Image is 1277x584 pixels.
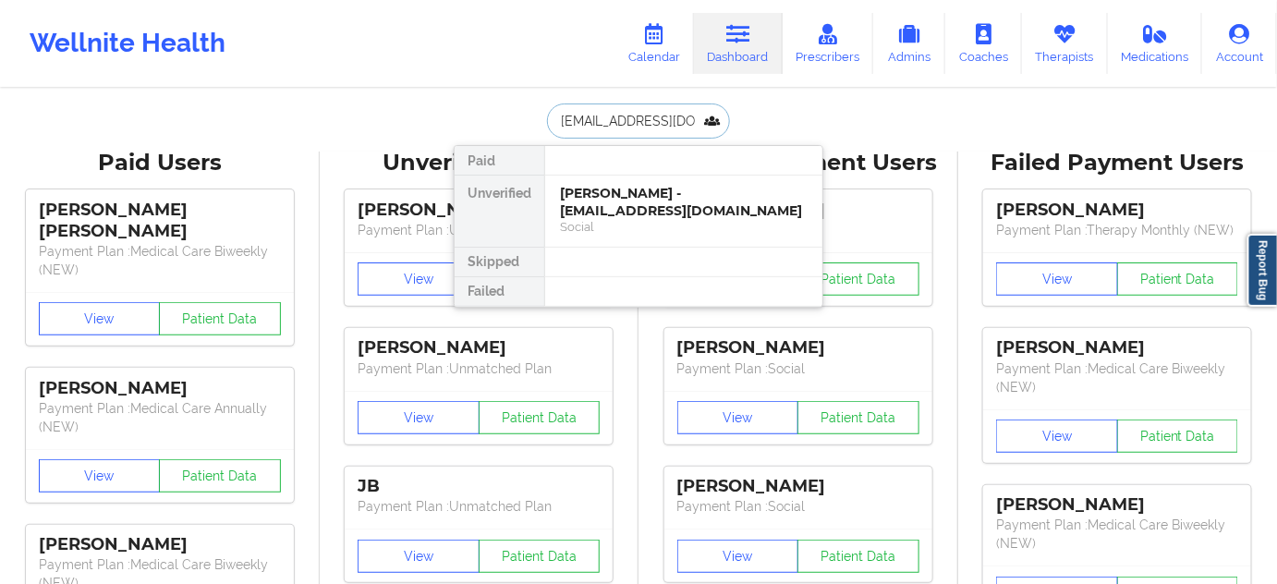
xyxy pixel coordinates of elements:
div: [PERSON_NAME] [996,494,1238,516]
p: Payment Plan : Medical Care Biweekly (NEW) [996,359,1238,396]
a: Dashboard [694,13,783,74]
div: [PERSON_NAME] [358,200,600,221]
button: Patient Data [159,459,281,493]
button: View [358,540,480,573]
div: Paid [455,146,544,176]
div: [PERSON_NAME] [PERSON_NAME] [39,200,281,242]
button: View [677,540,799,573]
button: View [39,459,161,493]
button: View [39,302,161,335]
div: Failed [455,277,544,307]
div: [PERSON_NAME] [996,200,1238,221]
p: Payment Plan : Medical Care Annually (NEW) [39,399,281,436]
a: Calendar [614,13,694,74]
a: Account [1202,13,1277,74]
p: Payment Plan : Medical Care Biweekly (NEW) [39,242,281,279]
a: Coaches [945,13,1022,74]
button: Patient Data [1117,262,1239,296]
div: [PERSON_NAME] [677,476,919,497]
div: Paid Users [13,149,307,177]
p: Payment Plan : Social [677,497,919,516]
div: [PERSON_NAME] - [EMAIL_ADDRESS][DOMAIN_NAME] [560,185,808,219]
button: View [996,420,1118,453]
button: View [358,401,480,434]
a: Report Bug [1247,234,1277,307]
div: [PERSON_NAME] [358,337,600,359]
div: [PERSON_NAME] [677,337,919,359]
button: View [677,401,799,434]
div: Failed Payment Users [971,149,1265,177]
a: Therapists [1022,13,1108,74]
a: Admins [873,13,945,74]
button: Patient Data [797,401,919,434]
div: [PERSON_NAME] [39,534,281,555]
button: Patient Data [159,302,281,335]
button: Patient Data [479,540,601,573]
p: Payment Plan : Unmatched Plan [358,497,600,516]
button: Patient Data [797,540,919,573]
button: Patient Data [479,401,601,434]
button: View [996,262,1118,296]
div: Social [560,219,808,235]
div: JB [358,476,600,497]
a: Medications [1108,13,1203,74]
p: Payment Plan : Social [677,359,919,378]
p: Payment Plan : Medical Care Biweekly (NEW) [996,516,1238,553]
p: Payment Plan : Unmatched Plan [358,221,600,239]
div: [PERSON_NAME] [39,378,281,399]
button: Patient Data [797,262,919,296]
div: Unverified [455,176,544,248]
div: Skipped [455,248,544,277]
a: Prescribers [783,13,874,74]
div: [PERSON_NAME] [996,337,1238,359]
p: Payment Plan : Therapy Monthly (NEW) [996,221,1238,239]
button: View [358,262,480,296]
button: Patient Data [1117,420,1239,453]
div: Unverified Users [333,149,626,177]
p: Payment Plan : Unmatched Plan [358,359,600,378]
